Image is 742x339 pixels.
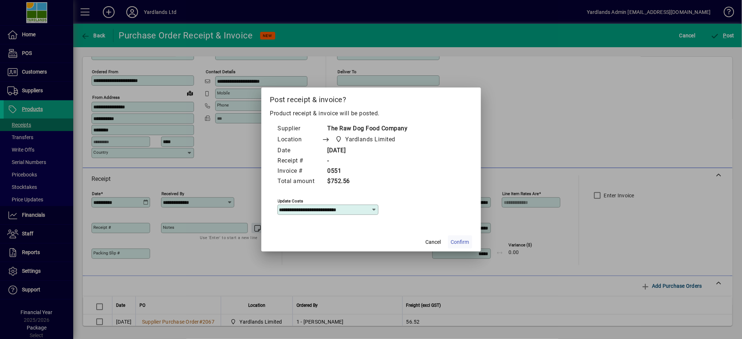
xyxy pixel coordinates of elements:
td: $752.56 [322,176,410,187]
td: 0551 [322,166,410,176]
td: Receipt # [277,156,322,166]
td: [DATE] [322,146,410,156]
span: Cancel [426,238,441,246]
td: Total amount [277,176,322,187]
td: - [322,156,410,166]
button: Cancel [422,235,445,249]
p: Product receipt & invoice will be posted. [270,109,472,118]
span: Yardlands Limited [346,135,396,144]
td: Invoice # [277,166,322,176]
td: The Raw Dog Food Company [322,124,410,134]
mat-label: Update costs [278,198,303,204]
td: Supplier [277,124,322,134]
h2: Post receipt & invoice? [261,87,481,109]
button: Confirm [448,235,472,249]
span: Yardlands Limited [333,134,399,145]
span: Confirm [451,238,469,246]
td: Location [277,134,322,146]
td: Date [277,146,322,156]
